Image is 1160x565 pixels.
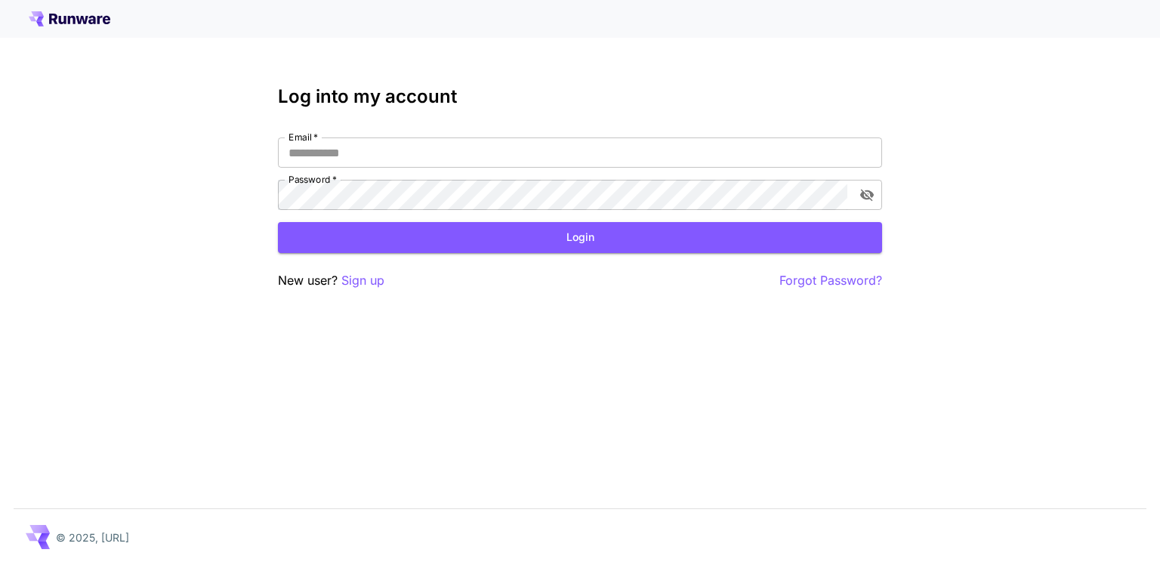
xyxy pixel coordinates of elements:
h3: Log into my account [278,86,882,107]
button: toggle password visibility [853,181,881,208]
button: Login [278,222,882,253]
p: New user? [278,271,384,290]
label: Password [288,173,337,186]
label: Email [288,131,318,144]
button: Sign up [341,271,384,290]
button: Forgot Password? [779,271,882,290]
p: © 2025, [URL] [56,529,129,545]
